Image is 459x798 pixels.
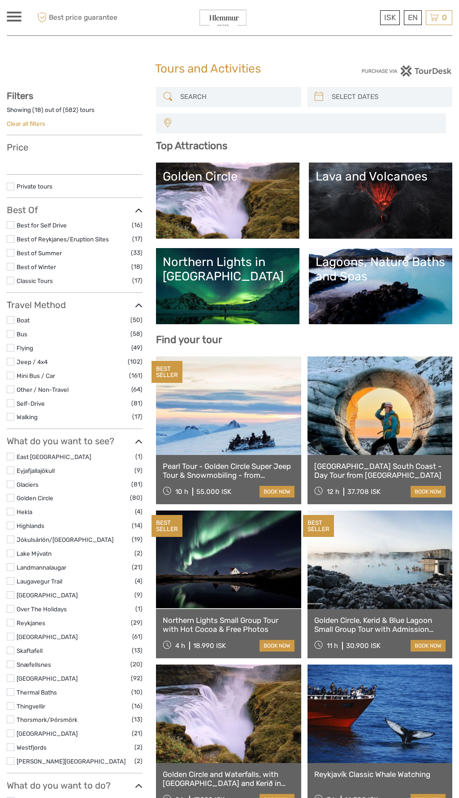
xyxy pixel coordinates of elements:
[17,758,126,765] a: [PERSON_NAME][GEOGRAPHIC_DATA]
[411,486,446,498] a: book now
[316,255,446,284] div: Lagoons, Nature Baths and Spas
[17,592,78,599] a: [GEOGRAPHIC_DATA]
[17,605,67,613] a: Over The Holidays
[17,536,113,543] a: Jökulsárlón/[GEOGRAPHIC_DATA]
[17,222,67,229] a: Best for Self Drive
[260,640,294,652] a: book now
[411,640,446,652] a: book now
[132,220,143,230] span: (16)
[17,494,53,502] a: Golden Circle
[314,462,446,480] a: [GEOGRAPHIC_DATA] South Coast - Day Tour from [GEOGRAPHIC_DATA]
[197,7,249,29] img: General Info:
[17,467,55,474] a: Eyjafjallajökull
[131,384,143,395] span: (64)
[17,249,62,257] a: Best of Summer
[17,277,53,284] a: Classic Tours
[346,642,381,650] div: 30.900 ISK
[130,493,143,503] span: (80)
[327,642,338,650] span: 11 h
[132,412,143,422] span: (17)
[7,106,143,120] div: Showing ( ) out of ( ) tours
[17,689,57,696] a: Thermal Baths
[135,451,143,462] span: (1)
[163,616,294,634] a: Northern Lights Small Group Tour with Hot Cocoa & Free Photos
[303,515,334,537] div: BEST SELLER
[156,140,227,152] b: Top Attractions
[163,169,293,184] div: Golden Circle
[17,744,47,751] a: Westfjords
[131,618,143,628] span: (29)
[17,453,91,460] a: East [GEOGRAPHIC_DATA]
[132,728,143,738] span: (21)
[131,687,143,697] span: (10)
[132,520,143,531] span: (14)
[7,90,33,101] strong: Filters
[260,486,294,498] a: book now
[132,714,143,725] span: (13)
[17,730,78,737] a: [GEOGRAPHIC_DATA]
[163,770,294,788] a: Golden Circle and Waterfalls, with [GEOGRAPHIC_DATA] and Kerið in small group
[163,255,293,284] div: Northern Lights in [GEOGRAPHIC_DATA]
[347,488,381,496] div: 37.708 ISK
[134,590,143,600] span: (9)
[17,716,78,723] a: Thorsmork/Þórsmörk
[17,372,55,379] a: Mini Bus / Car
[134,756,143,766] span: (2)
[17,550,52,557] a: Lake Mývatn
[175,488,188,496] span: 10 h
[134,548,143,558] span: (2)
[132,645,143,656] span: (13)
[135,506,143,517] span: (4)
[314,770,446,779] a: Reykjavík Classic Whale Watching
[130,315,143,325] span: (50)
[17,647,43,654] a: Skaftafell
[130,329,143,339] span: (58)
[17,330,27,338] a: Bus
[163,169,293,232] a: Golden Circle
[316,169,446,184] div: Lava and Volcanoes
[328,89,448,105] input: SELECT DATES
[163,255,293,317] a: Northern Lights in [GEOGRAPHIC_DATA]
[441,13,448,22] span: 0
[7,120,45,127] a: Clear all filters
[17,661,51,668] a: Snæfellsnes
[131,398,143,408] span: (81)
[128,356,143,367] span: (102)
[384,13,396,22] span: ISK
[156,334,222,346] b: Find your tour
[132,234,143,244] span: (17)
[130,659,143,669] span: (20)
[316,169,446,232] a: Lava and Volcanoes
[132,562,143,572] span: (21)
[17,263,56,270] a: Best of Winter
[17,564,66,571] a: Landmannalaugar
[7,142,143,153] h3: Price
[152,361,182,383] div: BEST SELLER
[316,255,446,317] a: Lagoons, Nature Baths and Spas
[65,106,76,114] label: 582
[163,462,294,480] a: Pearl Tour - Golden Circle Super Jeep Tour & Snowmobiling - from [GEOGRAPHIC_DATA]
[7,436,143,446] h3: What do you want to see?
[131,479,143,489] span: (81)
[17,317,30,324] a: Boat
[314,616,446,634] a: Golden Circle, Kerid & Blue Lagoon Small Group Tour with Admission Ticket
[152,515,182,537] div: BEST SELLER
[132,631,143,642] span: (61)
[132,534,143,545] span: (19)
[131,248,143,258] span: (33)
[135,576,143,586] span: (4)
[175,642,185,650] span: 4 h
[135,604,143,614] span: (1)
[17,703,45,710] a: Thingvellir
[131,343,143,353] span: (49)
[17,386,69,393] a: Other / Non-Travel
[7,780,143,791] h3: What do you want to do?
[17,344,33,352] a: Flying
[155,62,303,76] h1: Tours and Activities
[17,183,52,190] a: Private tours
[131,673,143,683] span: (92)
[196,488,231,496] div: 55.000 ISK
[17,522,44,529] a: Highlands
[17,675,78,682] a: [GEOGRAPHIC_DATA]
[361,65,452,77] img: PurchaseViaTourDesk.png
